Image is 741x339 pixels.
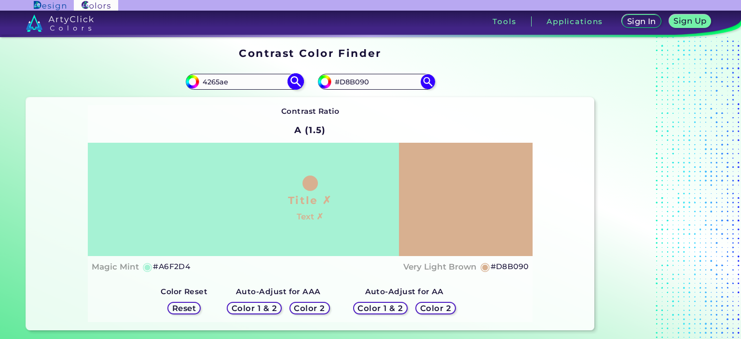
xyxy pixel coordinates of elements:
[421,74,435,89] img: icon search
[357,304,403,312] h5: Color 1 & 2
[297,210,323,224] h4: Text ✗
[673,17,707,25] h5: Sign Up
[236,287,321,296] strong: Auto-Adjust for AAA
[92,260,139,274] h4: Magic Mint
[34,1,66,10] img: ArtyClick Design logo
[294,304,325,312] h5: Color 2
[239,46,381,60] h1: Contrast Color Finder
[365,287,444,296] strong: Auto-Adjust for AA
[403,260,477,274] h4: Very Light Brown
[199,75,289,88] input: type color 1..
[290,120,330,141] h2: A (1.5)
[142,261,153,272] h5: ◉
[161,287,207,296] strong: Color Reset
[627,17,656,26] h5: Sign In
[281,107,340,116] strong: Contrast Ratio
[480,261,491,272] h5: ◉
[331,75,421,88] input: type color 2..
[622,14,661,28] a: Sign In
[669,14,711,28] a: Sign Up
[231,304,277,312] h5: Color 1 & 2
[491,260,529,273] h5: #D8B090
[420,304,451,312] h5: Color 2
[547,18,603,25] h3: Applications
[153,260,190,273] h5: #A6F2D4
[26,14,94,32] img: logo_artyclick_colors_white.svg
[172,304,196,312] h5: Reset
[493,18,516,25] h3: Tools
[287,73,304,90] img: icon search
[288,193,332,207] h1: Title ✗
